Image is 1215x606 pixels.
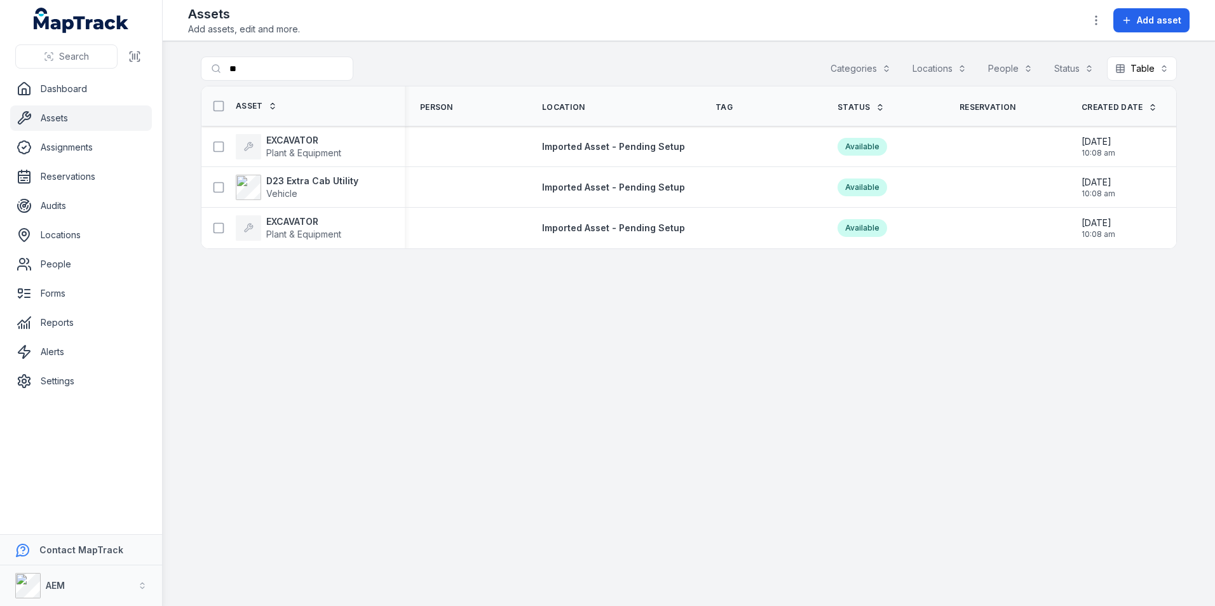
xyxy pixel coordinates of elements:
span: 10:08 am [1082,148,1115,158]
a: Imported Asset - Pending Setup [542,181,685,194]
a: D23 Extra Cab UtilityVehicle [236,175,358,200]
a: Forms [10,281,152,306]
a: EXCAVATORPlant & Equipment [236,134,341,159]
a: MapTrack [34,8,129,33]
a: Imported Asset - Pending Setup [542,222,685,234]
strong: Contact MapTrack [39,544,123,555]
a: People [10,252,152,277]
button: Status [1046,57,1102,81]
span: Plant & Equipment [266,147,341,158]
div: Available [838,178,887,196]
span: Add assets, edit and more. [188,23,300,36]
span: 10:08 am [1082,189,1115,199]
a: Alerts [10,339,152,365]
a: Asset [236,101,277,111]
span: [DATE] [1082,176,1115,189]
span: Created Date [1082,102,1143,112]
button: Categories [822,57,899,81]
time: 20/08/2025, 10:08:45 am [1082,217,1115,239]
span: 10:08 am [1082,229,1115,239]
button: Locations [904,57,975,81]
a: Audits [10,193,152,219]
span: Search [59,50,89,63]
strong: D23 Extra Cab Utility [266,175,358,187]
h2: Assets [188,5,300,23]
strong: AEM [46,580,65,591]
a: Assignments [10,135,152,160]
button: People [980,57,1041,81]
span: Vehicle [266,188,297,199]
a: Dashboard [10,76,152,102]
span: [DATE] [1082,135,1115,148]
a: Status [838,102,885,112]
a: Created Date [1082,102,1157,112]
span: Imported Asset - Pending Setup [542,222,685,233]
span: Tag [716,102,733,112]
a: Reports [10,310,152,335]
button: Add asset [1113,8,1190,32]
time: 20/08/2025, 10:08:45 am [1082,135,1115,158]
a: EXCAVATORPlant & Equipment [236,215,341,241]
span: Add asset [1137,14,1181,27]
span: Imported Asset - Pending Setup [542,141,685,152]
div: Available [838,219,887,237]
a: Settings [10,368,152,394]
span: Plant & Equipment [266,229,341,239]
button: Table [1107,57,1177,81]
span: [DATE] [1082,217,1115,229]
span: Asset [236,101,263,111]
span: Status [838,102,871,112]
a: Reservations [10,164,152,189]
div: Available [838,138,887,156]
span: Imported Asset - Pending Setup [542,182,685,192]
span: Reservation [960,102,1015,112]
span: Person [420,102,453,112]
a: Assets [10,105,152,131]
a: Imported Asset - Pending Setup [542,140,685,153]
button: Search [15,44,118,69]
strong: EXCAVATOR [266,134,341,147]
a: Locations [10,222,152,248]
span: Location [542,102,585,112]
time: 20/08/2025, 10:08:45 am [1082,176,1115,199]
strong: EXCAVATOR [266,215,341,228]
